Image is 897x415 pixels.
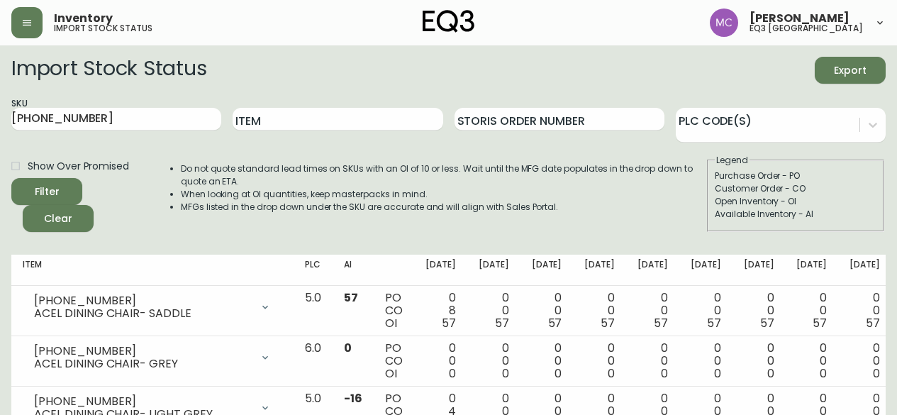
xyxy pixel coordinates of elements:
[873,365,880,382] span: 0
[715,170,876,182] div: Purchase Order - PO
[423,10,475,33] img: logo
[573,255,626,286] th: [DATE]
[661,365,668,382] span: 0
[532,342,562,380] div: 0 0
[710,9,738,37] img: 6dbdb61c5655a9a555815750a11666cc
[34,395,251,408] div: [PHONE_NUMBER]
[608,365,615,382] span: 0
[495,315,509,331] span: 57
[707,315,721,331] span: 57
[11,178,82,205] button: Filter
[294,286,333,336] td: 5.0
[34,345,251,358] div: [PHONE_NUMBER]
[385,342,403,380] div: PO CO
[385,365,397,382] span: OI
[715,195,876,208] div: Open Inventory - OI
[691,342,721,380] div: 0 0
[181,188,706,201] li: When looking at OI quantities, keep masterpacks in mind.
[715,154,750,167] legend: Legend
[601,315,615,331] span: 57
[344,340,352,356] span: 0
[54,24,152,33] h5: import stock status
[385,315,397,331] span: OI
[425,292,456,330] div: 0 8
[467,255,520,286] th: [DATE]
[344,289,358,306] span: 57
[502,365,509,382] span: 0
[760,315,774,331] span: 57
[637,342,668,380] div: 0 0
[532,292,562,330] div: 0 0
[34,210,82,228] span: Clear
[294,336,333,387] td: 6.0
[679,255,732,286] th: [DATE]
[813,315,827,331] span: 57
[838,255,891,286] th: [DATE]
[449,365,456,382] span: 0
[715,182,876,195] div: Customer Order - CO
[11,57,206,84] h2: Import Stock Status
[11,255,294,286] th: Item
[732,255,786,286] th: [DATE]
[715,208,876,221] div: Available Inventory - AI
[35,183,60,201] div: Filter
[34,307,251,320] div: ACEL DINING CHAIR- SADDLE
[637,292,668,330] div: 0 0
[385,292,403,330] div: PO CO
[796,342,827,380] div: 0 0
[425,342,456,380] div: 0 0
[548,315,562,331] span: 57
[866,315,880,331] span: 57
[785,255,838,286] th: [DATE]
[520,255,574,286] th: [DATE]
[654,315,668,331] span: 57
[584,292,615,330] div: 0 0
[23,205,94,232] button: Clear
[796,292,827,330] div: 0 0
[555,365,562,382] span: 0
[34,358,251,370] div: ACEL DINING CHAIR- GREY
[750,13,849,24] span: [PERSON_NAME]
[584,342,615,380] div: 0 0
[333,255,374,286] th: AI
[28,159,129,174] span: Show Over Promised
[826,62,874,79] span: Export
[181,201,706,214] li: MFGs listed in the drop down under the SKU are accurate and will align with Sales Portal.
[23,342,282,373] div: [PHONE_NUMBER]ACEL DINING CHAIR- GREY
[849,342,880,380] div: 0 0
[815,57,886,84] button: Export
[691,292,721,330] div: 0 0
[849,292,880,330] div: 0 0
[34,294,251,307] div: [PHONE_NUMBER]
[767,365,774,382] span: 0
[750,24,863,33] h5: eq3 [GEOGRAPHIC_DATA]
[344,390,362,406] span: -16
[294,255,333,286] th: PLC
[744,292,774,330] div: 0 0
[54,13,113,24] span: Inventory
[479,342,509,380] div: 0 0
[479,292,509,330] div: 0 0
[414,255,467,286] th: [DATE]
[442,315,456,331] span: 57
[181,162,706,188] li: Do not quote standard lead times on SKUs with an OI of 10 or less. Wait until the MFG date popula...
[820,365,827,382] span: 0
[23,292,282,323] div: [PHONE_NUMBER]ACEL DINING CHAIR- SADDLE
[714,365,721,382] span: 0
[744,342,774,380] div: 0 0
[626,255,679,286] th: [DATE]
